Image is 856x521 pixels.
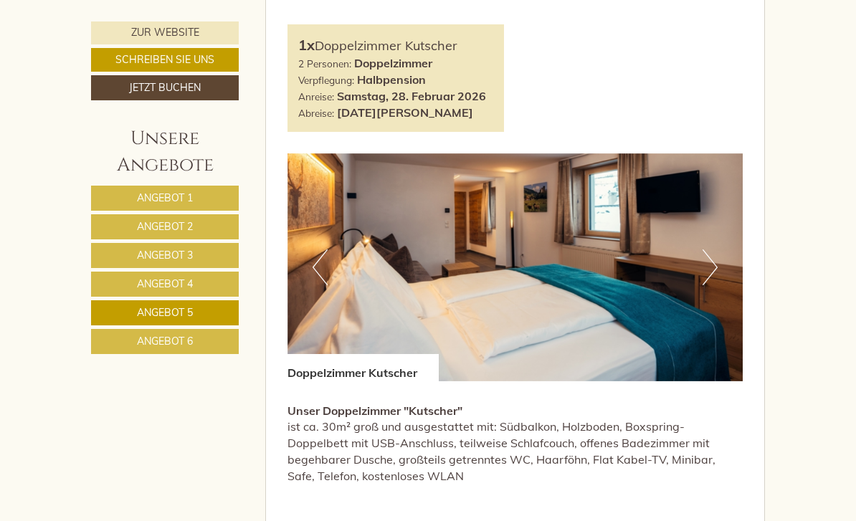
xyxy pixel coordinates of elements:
[91,48,239,72] a: Schreiben Sie uns
[137,277,193,290] span: Angebot 4
[313,249,328,285] button: Previous
[298,57,351,70] small: 2 Personen:
[287,403,743,484] p: ist ca. 30m² groß und ausgestattet mit: Südbalkon, Holzboden, Boxspring-Doppelbett mit USB-Anschl...
[337,89,486,103] b: Samstag, 28. Februar 2026
[337,105,473,120] b: [DATE][PERSON_NAME]
[91,125,239,178] div: Unsere Angebote
[287,403,462,418] strong: Unser Doppelzimmer "Kutscher"
[91,75,239,100] a: Jetzt buchen
[137,306,193,319] span: Angebot 5
[298,107,334,119] small: Abreise:
[91,21,239,44] a: Zur Website
[287,153,743,381] img: image
[287,354,439,381] div: Doppelzimmer Kutscher
[137,220,193,233] span: Angebot 2
[357,72,426,87] b: Halbpension
[298,35,494,56] div: Doppelzimmer Kutscher
[137,249,193,262] span: Angebot 3
[354,56,432,70] b: Doppelzimmer
[137,191,193,204] span: Angebot 1
[298,36,315,54] b: 1x
[703,249,718,285] button: Next
[298,90,334,102] small: Anreise:
[137,335,193,348] span: Angebot 6
[298,74,354,86] small: Verpflegung:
